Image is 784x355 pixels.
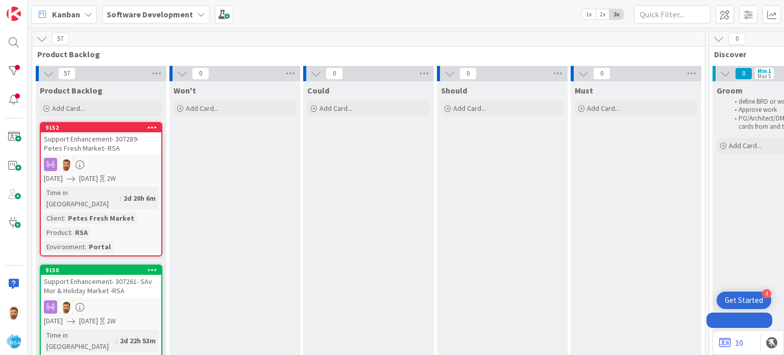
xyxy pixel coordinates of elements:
span: 0 [326,67,343,80]
div: 4 [762,289,771,298]
span: Kanban [52,8,80,20]
span: 2x [596,9,609,19]
div: 2W [107,173,116,184]
div: AS [41,300,161,314]
input: Quick Filter... [634,5,710,23]
span: [DATE] [79,316,98,326]
span: Add Card... [320,104,352,113]
span: : [64,212,65,224]
span: Won't [174,85,196,96]
span: 0 [593,67,610,80]
div: 9152Support Enhancement- 307289- Petes Fresh Market- RSA [41,123,161,155]
div: Petes Fresh Market [65,212,137,224]
img: avatar [7,334,21,348]
span: Add Card... [52,104,85,113]
span: 0 [728,33,746,45]
div: Open Get Started checklist, remaining modules: 4 [717,292,771,309]
span: : [85,241,86,252]
img: AS [60,300,73,314]
span: Product Backlog [40,85,103,96]
span: Should [441,85,467,96]
div: 9150 [41,266,161,275]
div: 9150Support Enhancement- 307261- SAv Mor & Holiday Market -RSA [41,266,161,297]
div: 2W [107,316,116,326]
span: Add Card... [186,104,218,113]
a: 9152Support Enhancement- 307289- Petes Fresh Market- RSAAS[DATE][DATE]2WTime in [GEOGRAPHIC_DATA]... [40,122,162,256]
div: 2d 22h 53m [117,335,158,346]
span: 3x [609,9,623,19]
span: : [119,193,121,204]
span: Add Card... [453,104,486,113]
div: Environment [44,241,85,252]
span: 57 [52,33,69,45]
div: 9152 [45,124,161,131]
img: AS [7,305,21,320]
span: Add Card... [587,104,620,113]
div: RSA [72,227,90,238]
a: 10 [719,337,743,349]
div: Support Enhancement- 307261- SAv Mor & Holiday Market -RSA [41,275,161,297]
div: 2d 20h 6m [121,193,158,204]
div: Portal [86,241,113,252]
div: Client [44,212,64,224]
b: Software Development [107,9,193,19]
span: 57 [58,67,76,80]
span: Product Backlog [37,49,692,59]
div: Max 5 [757,74,771,79]
span: 0 [735,67,752,80]
span: 1x [582,9,596,19]
img: Visit kanbanzone.com [7,7,21,21]
span: [DATE] [44,173,63,184]
span: [DATE] [44,316,63,326]
div: 9150 [45,267,161,274]
span: Groom [717,85,743,96]
div: Product [44,227,71,238]
span: Could [307,85,329,96]
span: : [71,227,72,238]
span: : [116,335,117,346]
span: Add Card... [729,141,762,150]
img: AS [60,158,73,171]
span: 0 [459,67,477,80]
div: Support Enhancement- 307289- Petes Fresh Market- RSA [41,132,161,155]
div: Min 1 [757,68,771,74]
div: Time in [GEOGRAPHIC_DATA] [44,329,116,352]
div: Get Started [725,295,763,305]
span: Must [575,85,593,96]
span: 0 [192,67,209,80]
div: AS [41,158,161,171]
div: Time in [GEOGRAPHIC_DATA] [44,187,119,209]
div: 9152 [41,123,161,132]
span: [DATE] [79,173,98,184]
